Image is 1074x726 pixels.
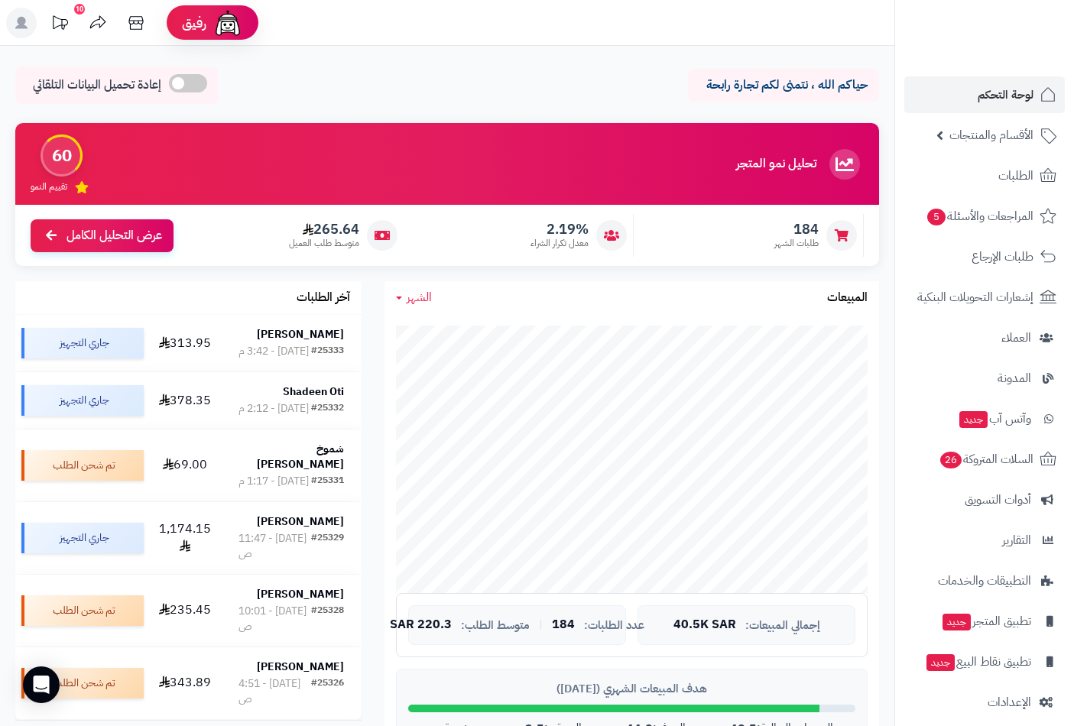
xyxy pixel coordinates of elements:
a: أدوات التسويق [904,481,1065,518]
div: #25333 [311,344,344,359]
h3: المبيعات [827,291,868,305]
div: جاري التجهيز [21,328,144,358]
td: 1,174.15 [150,502,221,574]
div: [DATE] - 11:47 ص [238,531,312,562]
span: متوسط طلب العميل [289,237,359,250]
span: 5 [927,209,946,225]
td: 378.35 [150,372,221,429]
a: السلات المتروكة26 [904,441,1065,478]
span: 26 [940,452,962,468]
a: تحديثات المنصة [41,8,79,42]
span: عدد الطلبات: [584,619,644,632]
td: 235.45 [150,575,221,647]
div: [DATE] - 4:51 ص [238,676,312,707]
strong: [PERSON_NAME] [257,326,344,342]
img: ai-face.png [213,8,243,38]
span: لوحة التحكم [978,84,1033,105]
span: العملاء [1001,327,1031,348]
span: التطبيقات والخدمات [938,570,1031,591]
span: طلبات الشهر [774,237,819,250]
span: وآتس آب [958,408,1031,429]
span: تطبيق نقاط البيع [925,651,1031,673]
span: معدل تكرار الشراء [531,237,589,250]
h3: تحليل نمو المتجر [736,157,816,171]
span: 40.5K SAR [673,618,736,632]
div: تم شحن الطلب [21,450,144,481]
div: تم شحن الطلب [21,668,144,698]
div: #25329 [311,531,344,562]
div: #25332 [311,401,344,416]
a: الإعدادات [904,684,1065,721]
a: المراجعات والأسئلة5 [904,198,1065,235]
span: 184 [774,221,819,238]
span: إعادة تحميل البيانات التلقائي [33,76,161,94]
td: 343.89 [150,647,221,719]
div: #25326 [311,676,344,707]
div: [DATE] - 2:12 م [238,401,309,416]
div: [DATE] - 1:17 م [238,474,309,489]
span: المدونة [998,368,1031,389]
a: إشعارات التحويلات البنكية [904,279,1065,316]
span: جديد [959,411,988,428]
a: تطبيق نقاط البيعجديد [904,643,1065,680]
div: هدف المبيعات الشهري ([DATE]) [408,681,855,697]
span: المراجعات والأسئلة [926,206,1033,227]
span: إشعارات التحويلات البنكية [917,287,1033,308]
span: متوسط الطلب: [461,619,530,632]
p: حياكم الله ، نتمنى لكم تجارة رابحة [699,76,868,94]
span: | [539,619,543,630]
div: #25331 [311,474,344,489]
strong: [PERSON_NAME] [257,514,344,530]
div: 10 [74,4,85,15]
a: التطبيقات والخدمات [904,562,1065,599]
span: الإعدادات [988,692,1031,713]
strong: Shadeen Oti [283,384,344,400]
span: 220.3 SAR [390,618,452,632]
a: التقارير [904,522,1065,559]
span: الشهر [407,288,432,306]
span: عرض التحليل الكامل [67,227,162,245]
span: 2.19% [531,221,589,238]
div: #25328 [311,604,344,634]
a: المدونة [904,360,1065,397]
span: طلبات الإرجاع [972,246,1033,267]
div: Open Intercom Messenger [23,666,60,703]
a: لوحة التحكم [904,76,1065,113]
span: جديد [926,654,955,671]
a: العملاء [904,319,1065,356]
div: [DATE] - 10:01 ص [238,604,312,634]
span: إجمالي المبيعات: [745,619,820,632]
img: logo-2.png [970,41,1059,73]
a: طلبات الإرجاع [904,238,1065,275]
div: تم شحن الطلب [21,595,144,626]
div: [DATE] - 3:42 م [238,344,309,359]
a: وآتس آبجديد [904,400,1065,437]
span: تطبيق المتجر [941,611,1031,632]
strong: شموخ [PERSON_NAME] [257,441,344,472]
div: جاري التجهيز [21,385,144,416]
td: 313.95 [150,315,221,371]
a: الطلبات [904,157,1065,194]
a: الشهر [396,289,432,306]
a: عرض التحليل الكامل [31,219,174,252]
h3: آخر الطلبات [297,291,350,305]
a: تطبيق المتجرجديد [904,603,1065,640]
div: جاري التجهيز [21,523,144,553]
span: رفيق [182,14,206,32]
strong: [PERSON_NAME] [257,586,344,602]
span: الأقسام والمنتجات [949,125,1033,146]
span: التقارير [1002,530,1031,551]
strong: [PERSON_NAME] [257,659,344,675]
span: السلات المتروكة [939,449,1033,470]
span: 184 [552,618,575,632]
td: 69.00 [150,429,221,501]
span: الطلبات [998,165,1033,186]
span: جديد [943,614,971,630]
span: تقييم النمو [31,180,67,193]
span: أدوات التسويق [965,489,1031,510]
span: 265.64 [289,221,359,238]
